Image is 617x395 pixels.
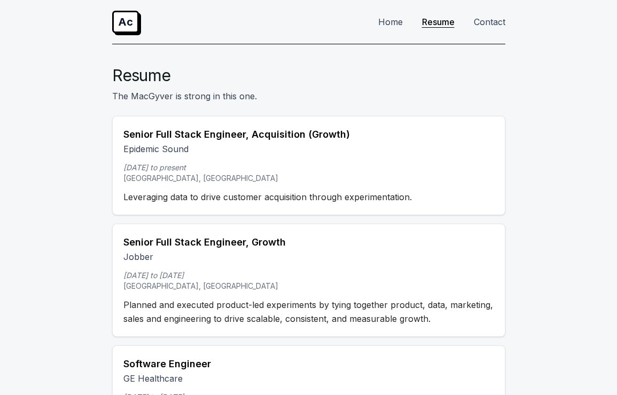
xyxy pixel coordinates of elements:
p: [GEOGRAPHIC_DATA], [GEOGRAPHIC_DATA] [123,173,494,190]
a: Contact [474,17,505,27]
p: Leveraging data to drive customer acquisition through experimentation. [123,190,494,204]
p: The MacGyver is strong in this one. [112,89,505,103]
p: Software Engineer [123,357,494,372]
ul: Primary [370,15,505,28]
p: [DATE] to present [123,162,494,173]
p: Planned and executed product-led experiments by tying together product, data, marketing, sales an... [123,298,494,326]
p: Jobber [123,250,494,264]
p: GE Healthcare [123,372,494,385]
a: Home [378,17,403,27]
a: Resume [422,17,455,27]
a: Ac [112,11,139,33]
h1: Resume [112,66,505,85]
p: Epidemic Sound [123,142,494,156]
p: Senior Full Stack Engineer, Acquisition (Growth) [123,127,494,142]
p: [GEOGRAPHIC_DATA], [GEOGRAPHIC_DATA] [123,281,494,298]
p: Senior Full Stack Engineer, Growth [123,235,494,250]
p: [DATE] to [DATE] [123,270,494,281]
